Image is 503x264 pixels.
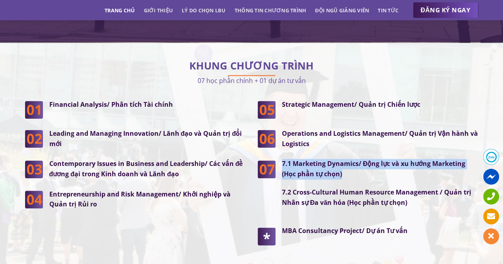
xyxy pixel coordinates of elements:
[49,100,173,109] strong: Financial Analysis/ Phân tích Tài chính
[228,75,276,76] img: line-lbu.jpg
[49,190,231,209] strong: Entrepreneurship and Risk Management/ Khởi nghiệp và Quản trị Rủi ro
[282,159,466,178] strong: 7.1 Marketing Dynamics/ Động lực và xu hướng Marketing (Học phần tự chọn)
[25,62,478,70] h2: KHUNG CHƯƠNG TRÌNH
[235,3,307,17] a: Thông tin chương trình
[282,226,408,235] strong: MBA Consultancy Project/ Dự án Tư vấn
[25,75,478,86] p: 07 học phần chính + 01 dự án tư vấn
[282,129,478,148] strong: Operations and Logistics Management/ Quản trị Vận hành và Logistics
[421,5,470,15] span: ĐĂNG KÝ NGAY
[282,188,471,207] strong: 7.2 Cross-Cultural Human Resource Management / Quản trị Nhân sự Đa văn hóa (Học phần tự chọn)
[144,3,173,17] a: Giới thiệu
[378,3,398,17] a: Tin tức
[315,3,369,17] a: Đội ngũ giảng viên
[105,3,135,17] a: Trang chủ
[282,100,420,109] strong: Strategic Management/ Quản trị Chiến lược
[182,3,226,17] a: Lý do chọn LBU
[49,129,242,148] strong: Leading and Managing Innovation/ Lãnh đạo và Quản trị đổi mới
[49,159,243,178] strong: Contemporary Issues in Business and Leadership/ Các vấn đề đương đại trong Kinh doanh và Lãnh đạo
[413,2,478,18] a: ĐĂNG KÝ NGAY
